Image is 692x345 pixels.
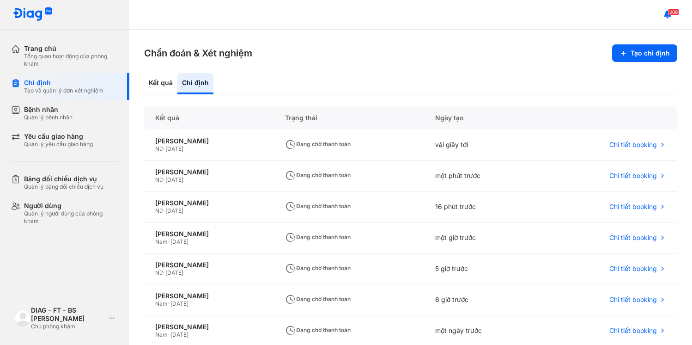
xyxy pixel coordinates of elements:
div: 16 phút trước [424,191,542,222]
div: [PERSON_NAME] [155,261,263,269]
span: - [168,331,170,338]
div: Chỉ định [177,73,213,94]
div: [PERSON_NAME] [155,292,263,300]
div: vài giây tới [424,129,542,160]
span: Nữ [155,207,163,214]
span: [DATE] [165,145,183,152]
div: Trạng thái [274,106,424,129]
span: Đang chờ thanh toán [285,296,351,302]
div: Quản lý bảng đối chiếu dịch vụ [24,183,103,191]
span: Nữ [155,145,163,152]
span: Nữ [155,176,163,183]
div: Bảng đối chiếu dịch vụ [24,175,103,183]
span: [DATE] [165,269,183,276]
span: - [168,300,170,307]
div: Người dùng [24,202,118,210]
span: Nam [155,238,168,245]
span: Đang chờ thanh toán [285,203,351,209]
h3: Chẩn đoán & Xét nghiệm [144,47,252,60]
span: Chi tiết booking [609,141,657,149]
div: DIAG - FT - BS [PERSON_NAME] [31,306,105,323]
div: Yêu cầu giao hàng [24,132,93,141]
span: - [163,269,165,276]
div: Kết quả [144,106,274,129]
span: Chi tiết booking [609,296,657,304]
div: [PERSON_NAME] [155,230,263,238]
span: 206 [668,9,679,15]
div: Tạo và quản lý đơn xét nghiệm [24,87,103,94]
span: Nam [155,331,168,338]
span: Chi tiết booking [609,265,657,273]
span: Chi tiết booking [609,327,657,335]
div: một giờ trước [424,222,542,253]
div: Chỉ định [24,79,103,87]
img: logo [15,310,31,326]
div: Quản lý người dùng của phòng khám [24,210,118,225]
div: Tổng quan hoạt động của phòng khám [24,53,118,68]
span: [DATE] [170,300,188,307]
div: Quản lý bệnh nhân [24,114,73,121]
span: Đang chờ thanh toán [285,327,351,333]
div: Quản lý yêu cầu giao hàng [24,141,93,148]
span: [DATE] [165,176,183,183]
span: Chi tiết booking [609,234,657,242]
div: một phút trước [424,160,542,191]
div: [PERSON_NAME] [155,199,263,207]
span: Đang chờ thanh toán [285,265,351,271]
div: 5 giờ trước [424,253,542,284]
div: Chủ phòng khám [31,323,105,330]
div: Ngày tạo [424,106,542,129]
span: Nam [155,300,168,307]
span: Đang chờ thanh toán [285,141,351,148]
span: - [163,145,165,152]
span: Chi tiết booking [609,172,657,180]
span: [DATE] [170,331,188,338]
span: Chi tiết booking [609,203,657,211]
div: Trang chủ [24,44,118,53]
span: Đang chờ thanh toán [285,172,351,179]
div: [PERSON_NAME] [155,323,263,331]
span: [DATE] [170,238,188,245]
span: Nữ [155,269,163,276]
span: Đang chờ thanh toán [285,234,351,240]
div: Bệnh nhân [24,105,73,114]
div: [PERSON_NAME] [155,168,263,176]
span: - [168,238,170,245]
button: Tạo chỉ định [612,44,677,62]
div: [PERSON_NAME] [155,137,263,145]
div: 6 giờ trước [424,284,542,315]
img: logo [13,7,53,22]
span: - [163,176,165,183]
span: [DATE] [165,207,183,214]
div: Kết quả [144,73,177,94]
span: - [163,207,165,214]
